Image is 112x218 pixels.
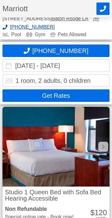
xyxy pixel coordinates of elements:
a: Baton Rouge LA [52,16,88,21]
span: [PHONE_NUMBER] [10,25,55,30]
input: Choose Dates [2,59,110,72]
button: Get Rates [2,89,110,102]
h2: Studio 1 Queen Bed with Sofa Bed Hearing Accessible [5,189,107,201]
span: $ [91,208,95,217]
button: Call [2,45,110,57]
img: Studio 1 Queen Bed with Sofa Bed Hearing Accessible [2,107,110,187]
div: Non Refundable [5,206,89,212]
a: view map [93,16,101,22]
div: Gym [26,32,45,37]
div: Pool [2,32,21,37]
span: [PHONE_NUMBER] [32,47,88,54]
div: 120 [91,209,107,216]
div: [STREET_ADDRESS] [2,16,88,22]
button: Call [96,2,110,15]
h1: Marriott [2,5,96,12]
div: Pets Allowed [50,32,86,37]
div: 1 room, 2 adults, 0 children [16,78,91,84]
